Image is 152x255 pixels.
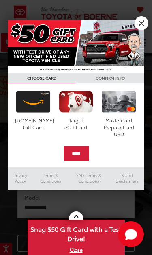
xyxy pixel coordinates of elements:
div: Target eGiftCard [58,117,94,131]
svg: Start Chat [118,221,144,247]
a: Brand Disclaimers [109,170,144,186]
a: Privacy Policy [8,170,33,186]
button: Toggle Chat Window [118,221,144,247]
h3: CHOOSE CARD [8,73,76,83]
span: Snag $50 Gift Card with a Test Drive! [28,220,124,245]
h3: CONFIRM INFO [76,73,145,83]
a: SMS Terms & Conditions [69,170,110,186]
img: mastercard.png [101,91,137,113]
a: Terms & Conditions [33,170,69,186]
div: MasterCard Prepaid Card USD [101,117,137,137]
img: 42635_top_851395.jpg [8,20,145,73]
img: amazoncard.png [15,91,51,113]
div: [DOMAIN_NAME] Gift Card [15,117,51,131]
img: targetcard.png [58,91,94,113]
